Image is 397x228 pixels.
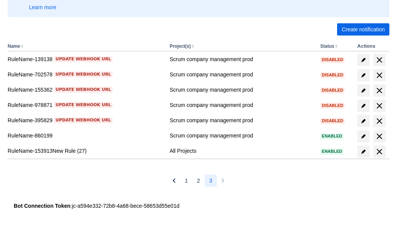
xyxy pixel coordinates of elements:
[56,71,111,78] span: Update webhook URL
[337,23,389,36] button: Create notification
[360,103,366,109] span: edit
[360,87,366,94] span: edit
[14,202,383,210] div: : jc-a594e332-72b8-4a68-bece-58653d55e01d
[320,103,345,108] span: Disabled
[29,3,56,11] a: Learn more
[56,87,111,93] span: Update webhook URL
[168,175,180,187] button: Previous
[360,72,366,78] span: edit
[375,55,384,65] span: delete
[8,44,20,49] button: Name
[56,102,111,108] span: Update webhook URL
[8,86,163,94] div: RuleName-155362
[375,101,384,110] span: delete
[320,149,344,154] span: Enabled
[8,132,163,139] div: RuleName-860199
[375,147,384,156] span: delete
[8,71,163,78] div: RuleName-702578
[375,116,384,126] span: delete
[169,101,314,109] div: Scrum company management prod
[8,55,163,63] div: RuleName-139138
[8,147,163,155] div: RuleName-153913New Rule (27)
[169,132,314,139] div: Scrum company management prod
[360,149,366,155] span: edit
[320,88,345,92] span: Disabled
[169,55,314,63] div: Scrum company management prod
[375,132,384,141] span: delete
[8,116,163,124] div: RuleName-395829
[169,116,314,124] div: Scrum company management prod
[375,71,384,80] span: delete
[360,118,366,124] span: edit
[320,73,345,77] span: Disabled
[320,44,334,49] button: Status
[360,57,366,63] span: edit
[354,42,389,52] th: Actions
[169,86,314,94] div: Scrum company management prod
[197,175,200,187] span: 2
[320,134,344,138] span: Enabled
[209,175,212,187] span: 3
[168,175,229,187] nav: Pagination
[185,175,188,187] span: 1
[14,203,70,209] strong: Bot Connection Token
[320,58,345,62] span: Disabled
[217,175,229,187] button: Next
[360,133,366,139] span: edit
[342,23,385,36] span: Create notification
[8,101,163,109] div: RuleName-978871
[169,44,190,49] button: Project(s)
[180,175,192,187] button: Page 1
[56,117,111,123] span: Update webhook URL
[169,71,314,78] div: Scrum company management prod
[320,119,345,123] span: Disabled
[169,147,314,155] div: All Projects
[205,175,217,187] button: Page 3
[375,86,384,95] span: delete
[192,175,205,187] button: Page 2
[56,56,111,62] span: Update webhook URL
